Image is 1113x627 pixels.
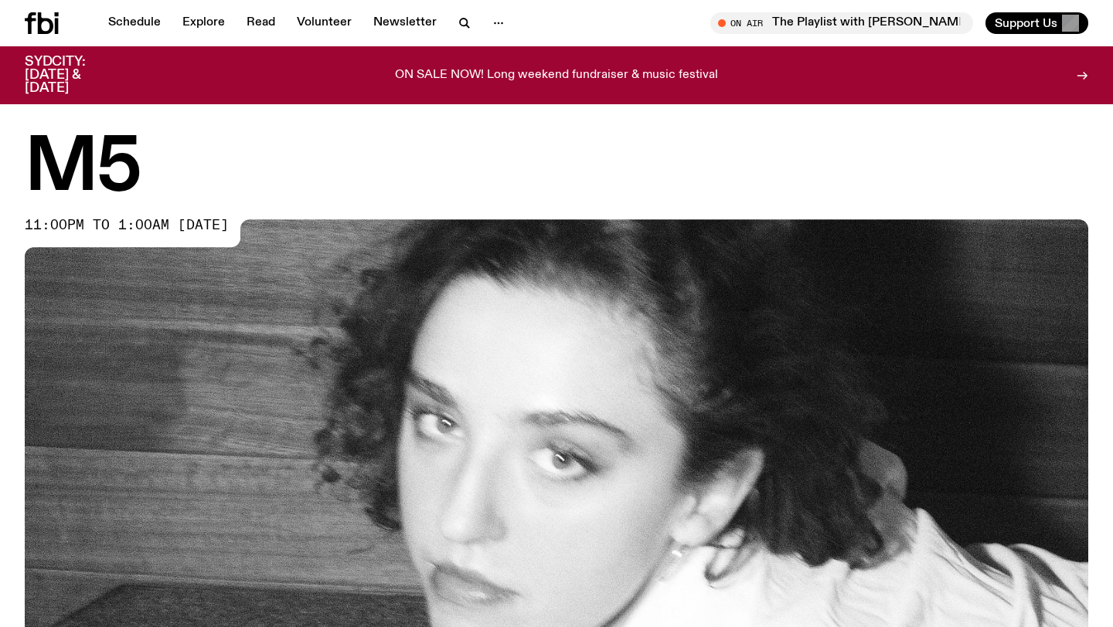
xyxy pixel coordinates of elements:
span: Support Us [995,16,1057,30]
a: Volunteer [288,12,361,34]
h1: M5 [25,134,1088,204]
span: 11:00pm to 1:00am [DATE] [25,219,229,232]
button: On AirThe Playlist with [PERSON_NAME], [PERSON_NAME], [PERSON_NAME], [PERSON_NAME], and Raf [710,12,973,34]
a: Newsletter [364,12,446,34]
a: Explore [173,12,234,34]
h3: SYDCITY: [DATE] & [DATE] [25,56,124,95]
a: Schedule [99,12,170,34]
a: Read [237,12,284,34]
button: Support Us [985,12,1088,34]
p: ON SALE NOW! Long weekend fundraiser & music festival [395,69,718,83]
